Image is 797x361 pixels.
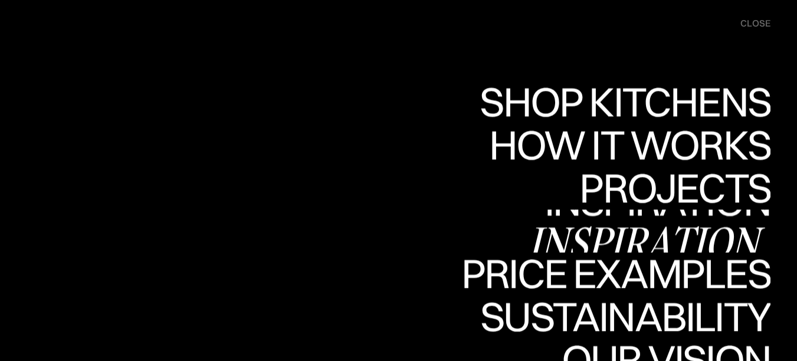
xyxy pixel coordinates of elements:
a: Price examplesPrice examples [461,253,770,296]
div: Projects [579,208,770,250]
div: Sustainability [470,296,770,337]
div: Price examples [461,294,770,336]
div: Shop Kitchens [474,122,770,163]
a: InspirationInspiration [528,210,770,253]
a: How it worksHow it works [486,124,770,167]
a: ProjectsProjects [579,167,770,210]
a: SustainabilitySustainability [470,296,770,339]
div: Projects [579,167,770,208]
div: menu [729,12,770,35]
div: How it works [486,165,770,206]
div: Price examples [461,253,770,294]
div: How it works [486,124,770,165]
div: Inspiration [528,222,770,263]
a: Shop KitchensShop Kitchens [474,81,770,124]
div: Shop Kitchens [474,81,770,122]
div: close [740,17,770,30]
